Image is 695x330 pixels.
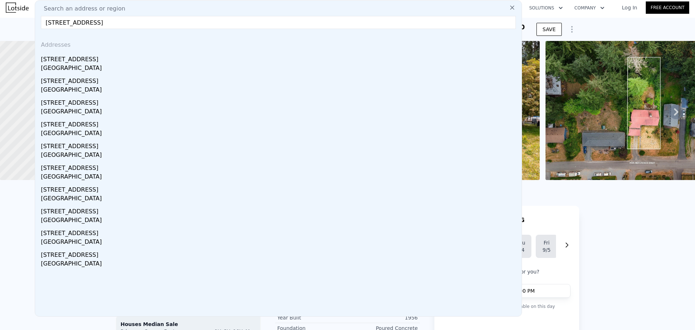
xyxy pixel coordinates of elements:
button: Fri9/5 [536,235,557,258]
div: [GEOGRAPHIC_DATA] [41,194,519,204]
div: [GEOGRAPHIC_DATA] [41,107,519,117]
div: [STREET_ADDRESS] [41,74,519,85]
div: [STREET_ADDRESS] [41,52,519,64]
div: 9/5 [542,246,552,254]
div: [GEOGRAPHIC_DATA] [41,129,519,139]
div: Addresses [38,35,519,52]
button: SAVE [536,23,562,36]
div: [STREET_ADDRESS] [41,204,519,216]
div: [STREET_ADDRESS] [41,161,519,172]
button: Company [569,1,610,14]
div: [GEOGRAPHIC_DATA] [41,172,519,183]
div: Houses Median Sale [121,321,256,328]
button: Show Options [565,22,579,37]
img: Lotside [6,3,29,13]
div: Year Built [277,314,347,321]
div: [GEOGRAPHIC_DATA] [41,85,519,96]
div: [GEOGRAPHIC_DATA] [41,151,519,161]
div: [GEOGRAPHIC_DATA] [41,259,519,270]
div: 1956 [347,314,418,321]
input: Enter an address, city, region, neighborhood or zip code [41,16,516,29]
div: [GEOGRAPHIC_DATA] [41,238,519,248]
a: Log In [613,4,646,11]
div: [STREET_ADDRESS] [41,117,519,129]
div: [STREET_ADDRESS] [41,96,519,107]
div: [STREET_ADDRESS] [41,139,519,151]
div: [STREET_ADDRESS] [41,183,519,194]
a: Free Account [646,1,689,14]
div: [GEOGRAPHIC_DATA] [41,64,519,74]
span: Search an address or region [38,4,125,13]
div: Fri [542,239,552,246]
div: [STREET_ADDRESS] [41,248,519,259]
button: Solutions [523,1,569,14]
div: [STREET_ADDRESS] [41,226,519,238]
div: [GEOGRAPHIC_DATA] [41,216,519,226]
